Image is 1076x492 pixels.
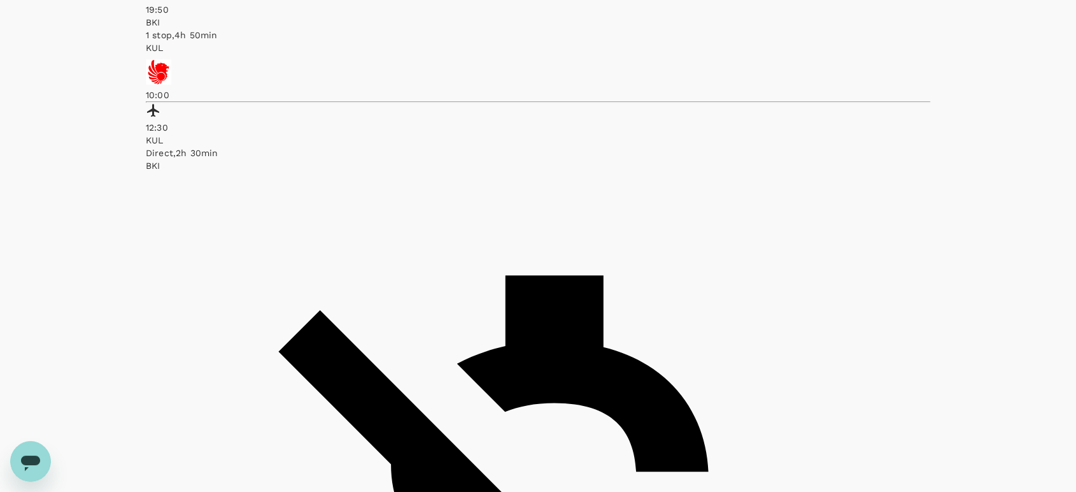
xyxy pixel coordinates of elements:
p: KUL [146,134,930,147]
img: OD [146,59,171,85]
p: BKI [146,16,930,29]
iframe: Button to launch messaging window [10,441,51,482]
p: 10:00 [146,89,930,101]
p: BKI [146,159,930,172]
p: 12:30 [146,121,930,134]
div: Direct , 2h 30min [146,147,930,159]
p: 19:50 [146,3,930,16]
div: 1 stop , 4h 50min [146,29,930,41]
p: KUL [146,41,930,54]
